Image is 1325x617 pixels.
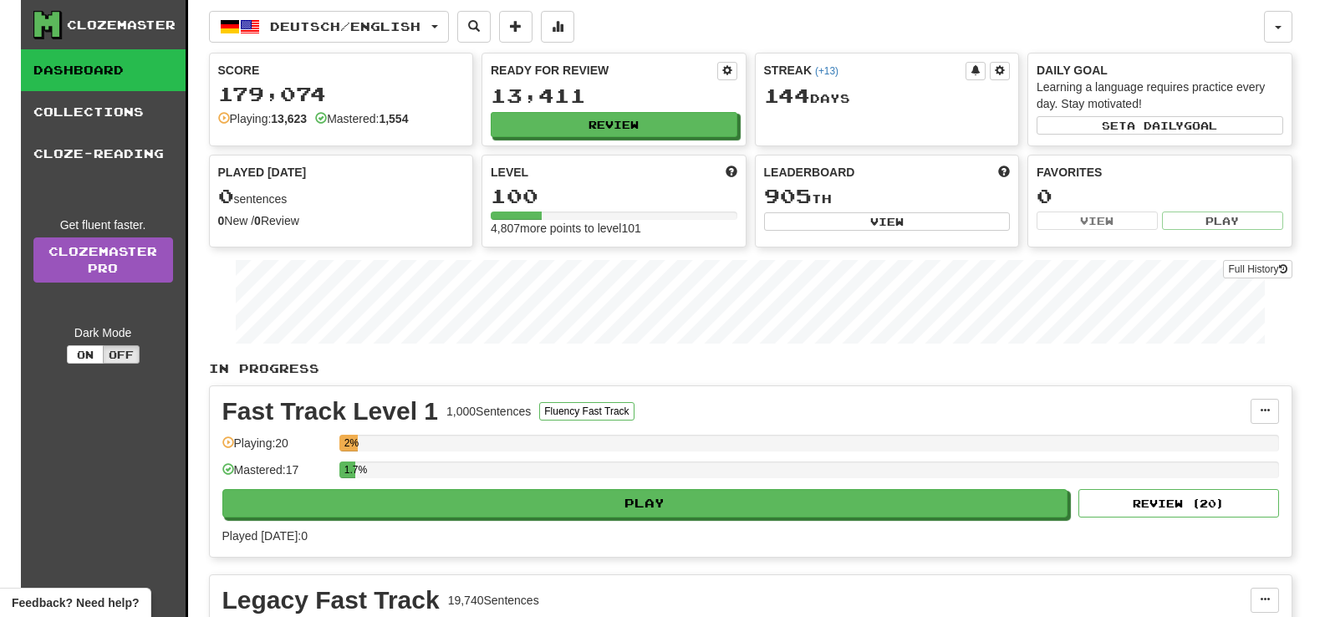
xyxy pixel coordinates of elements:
div: th [764,186,1011,207]
span: 144 [764,84,810,107]
div: Fast Track Level 1 [222,399,439,424]
div: 2% [344,435,358,451]
div: 100 [491,186,737,207]
div: Score [218,62,465,79]
div: 179,074 [218,84,465,105]
button: Seta dailygoal [1037,116,1283,135]
span: This week in points, UTC [998,164,1010,181]
div: Clozemaster [67,17,176,33]
div: Legacy Fast Track [222,588,440,613]
a: ClozemasterPro [33,237,173,283]
span: Leaderboard [764,164,855,181]
div: Playing: [218,110,308,127]
button: Add sentence to collection [499,11,533,43]
div: Favorites [1037,164,1283,181]
div: Learning a language requires practice every day. Stay motivated! [1037,79,1283,112]
strong: 1,554 [379,112,408,125]
span: 905 [764,184,812,207]
a: Dashboard [21,49,186,91]
strong: 0 [254,214,261,227]
button: More stats [541,11,574,43]
a: Collections [21,91,186,133]
strong: 0 [218,214,225,227]
button: Play [222,489,1068,518]
button: View [1037,212,1158,230]
button: Off [103,345,140,364]
button: View [764,212,1011,231]
span: 0 [218,184,234,207]
p: In Progress [209,360,1292,377]
div: 1,000 Sentences [446,403,531,420]
div: Daily Goal [1037,62,1283,79]
span: a daily [1127,120,1184,131]
div: 4,807 more points to level 101 [491,220,737,237]
span: Score more points to level up [726,164,737,181]
span: Deutsch / English [270,19,420,33]
div: 13,411 [491,85,737,106]
a: (+13) [815,65,838,77]
span: Played [DATE]: 0 [222,529,308,543]
span: Played [DATE] [218,164,307,181]
div: New / Review [218,212,465,229]
button: Play [1162,212,1283,230]
span: Open feedback widget [12,594,139,611]
span: Level [491,164,528,181]
div: 19,740 Sentences [448,592,539,609]
button: Review [491,112,737,137]
div: Dark Mode [33,324,173,341]
div: Day s [764,85,1011,107]
div: Playing: 20 [222,435,331,462]
div: 0 [1037,186,1283,207]
div: Mastered: 17 [222,461,331,489]
a: Cloze-Reading [21,133,186,175]
div: sentences [218,186,465,207]
div: Mastered: [315,110,408,127]
div: Get fluent faster. [33,217,173,233]
button: Fluency Fast Track [539,402,634,421]
button: Review (20) [1078,489,1279,518]
button: Deutsch/English [209,11,449,43]
button: On [67,345,104,364]
div: Ready for Review [491,62,717,79]
div: 1.7% [344,461,355,478]
button: Search sentences [457,11,491,43]
button: Full History [1223,260,1292,278]
strong: 13,623 [271,112,307,125]
div: Streak [764,62,966,79]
